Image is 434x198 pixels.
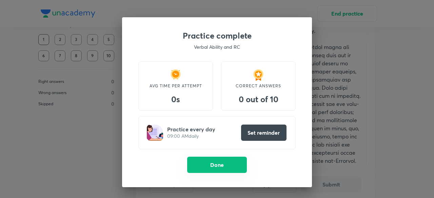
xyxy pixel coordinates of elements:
img: medal [252,68,265,82]
h3: 0 out of 10 [228,94,289,104]
p: Verbal Ability and RC [138,43,296,50]
img: girl-writing [147,125,163,141]
button: Set reminder [241,125,287,141]
button: Done [187,157,247,173]
h3: Practice complete [138,31,296,41]
h5: Practice every day [167,126,215,133]
img: time taken [169,68,182,82]
p: 09:00 AM daily [167,133,215,139]
p: AVG TIME PER ATTEMPT [145,83,206,89]
h3: 0s [145,94,206,104]
p: CORRECT ANSWERS [228,83,289,89]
